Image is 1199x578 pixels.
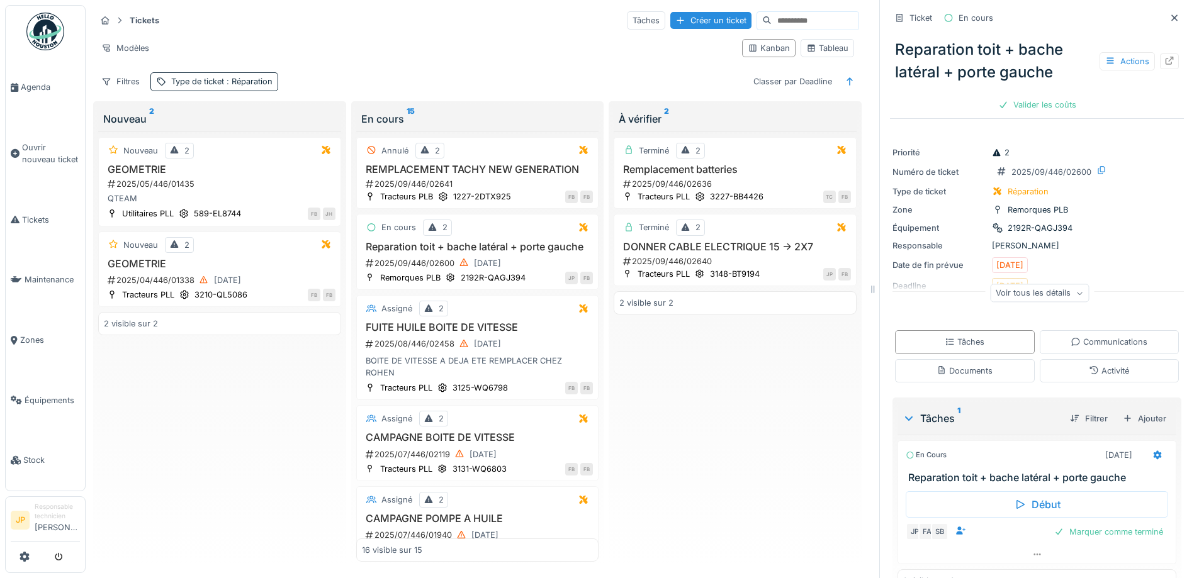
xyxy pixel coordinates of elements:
div: [DATE] [214,274,241,286]
div: Communications [1071,336,1147,348]
li: JP [11,511,30,530]
div: Tâches [945,336,984,348]
sup: 15 [407,111,415,126]
div: 2 [442,221,448,233]
div: Assigné [381,494,412,506]
div: 2025/09/446/02640 [622,255,851,267]
div: [DATE] [1105,449,1132,461]
span: Stock [23,454,80,466]
img: Badge_color-CXgf-gQk.svg [26,13,64,50]
div: Nouveau [123,239,158,251]
span: Ouvrir nouveau ticket [22,142,80,165]
div: Voir tous les détails [990,284,1089,303]
div: 1227-2DTX925 [453,191,511,203]
div: [DATE] [470,448,497,460]
div: Terminé [639,221,669,233]
div: Kanban [748,42,790,54]
div: Tracteurs PLL [380,382,432,394]
div: 2192R-QAGJ394 [461,272,526,284]
div: Type de ticket [171,75,273,87]
div: FB [565,463,578,475]
div: 3227-BB4426 [710,191,763,203]
h3: DONNER CABLE ELECTRIQUE 15 -> 2X7 [619,241,851,253]
div: 2 [695,221,701,233]
div: Nouveau [123,145,158,157]
a: Stock [6,430,85,491]
div: FA [918,523,936,540]
div: Marquer comme terminé [1049,523,1168,540]
div: JP [823,268,836,281]
div: 2 [992,147,1010,158]
div: Tracteurs PLL [380,463,432,475]
a: Tickets [6,190,85,250]
div: SB [931,523,949,540]
div: 2 [439,494,444,506]
div: 2 visible sur 2 [619,297,673,309]
div: JP [906,523,923,540]
div: 589-EL8744 [194,208,241,220]
div: Réparation [1008,186,1049,197]
a: Zones [6,310,85,370]
div: JH [323,208,335,220]
div: Modèles [96,39,155,57]
div: Assigné [381,303,412,314]
div: Valider les coûts [993,96,1081,113]
h3: GEOMETRIE [104,258,335,270]
h3: CAMPAGNE BOITE DE VITESSE [362,431,594,443]
sup: 2 [149,111,154,126]
div: Ticket [909,12,932,24]
div: Nouveau [103,111,336,126]
div: Équipement [892,222,987,234]
div: FB [323,289,335,301]
div: 2025/08/446/02458 [364,336,594,352]
div: Type de ticket [892,186,987,197]
div: [DATE] [471,529,498,541]
li: [PERSON_NAME] [35,502,80,538]
div: Numéro de ticket [892,166,987,178]
div: FB [580,382,593,394]
sup: 2 [664,111,669,126]
div: Tracteurs PLL [638,268,690,280]
a: Maintenance [6,250,85,310]
span: Zones [20,334,80,346]
div: 2192R-QAGJ394 [1008,222,1072,234]
div: Filtres [96,72,145,91]
div: Zone [892,204,987,216]
div: [DATE] [996,259,1023,271]
div: 2025/09/446/02636 [622,178,851,190]
div: [PERSON_NAME] [892,240,1181,252]
div: [DATE] [474,338,501,350]
div: 2025/05/446/01435 [106,178,335,190]
div: En cours [381,221,416,233]
div: En cours [959,12,993,24]
div: FB [580,463,593,475]
div: FB [308,208,320,220]
div: Utilitaires PLL [122,208,174,220]
div: 2025/07/446/02119 [364,447,594,462]
div: Tracteurs PLL [638,191,690,203]
div: 2 [439,413,444,425]
span: Agenda [21,81,80,93]
h3: Reparation toit + bache latéral + porte gauche [362,241,594,253]
div: [DATE] [474,257,501,269]
h3: Reparation toit + bache latéral + porte gauche [908,472,1171,484]
div: 3125-WQ6798 [453,382,508,394]
div: JP [565,272,578,284]
div: Tracteurs PLL [122,289,174,301]
div: FB [580,272,593,284]
div: FB [308,289,320,301]
div: Assigné [381,413,412,425]
div: Tâches [627,11,665,30]
div: 2025/04/446/01338 [106,272,335,288]
div: Remorques PLB [1008,204,1068,216]
div: Responsable technicien [35,502,80,521]
div: 2025/09/446/02600 [1011,166,1091,178]
div: Documents [937,365,993,377]
div: Responsable [892,240,987,252]
div: FB [838,268,851,281]
span: Équipements [25,394,80,406]
span: : Réparation [224,77,273,86]
div: Tableau [806,42,848,54]
div: 2025/09/446/02600 [364,255,594,271]
h3: CAMPAGNE POMPE A HUILE [362,513,594,525]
